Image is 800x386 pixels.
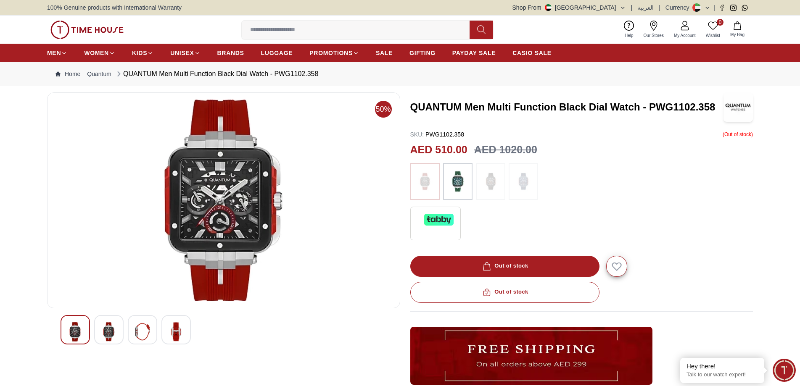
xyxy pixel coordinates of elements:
span: GIFTING [409,49,436,57]
nav: Breadcrumb [47,62,753,86]
span: BRANDS [217,49,244,57]
a: KIDS [132,45,153,60]
a: Help [620,19,639,40]
a: Whatsapp [742,5,748,11]
button: My Bag [725,20,750,39]
span: MEN [47,49,61,57]
div: QUANTUM Men Multi Function Black Dial Watch - PWG1102.358 [115,69,318,79]
a: SALE [376,45,393,60]
a: Our Stores [639,19,669,40]
img: United Arab Emirates [545,4,552,11]
span: PROMOTIONS [309,49,353,57]
p: Talk to our watch expert! [686,371,758,378]
img: QUANTUM Men Multi Function Black Dial Watch - PWG1102.358 [68,322,83,341]
img: QUANTUM Men Multi Function Black Dial Watch - PWG1102.358 [723,92,753,122]
span: | [631,3,633,12]
img: ... [480,167,501,196]
span: 50% [375,101,392,118]
a: 0Wishlist [701,19,725,40]
a: WOMEN [84,45,115,60]
a: GIFTING [409,45,436,60]
span: Our Stores [640,32,667,39]
img: QUANTUM Men Multi Function Black Dial Watch - PWG1102.358 [135,322,150,341]
img: QUANTUM Men Multi Function Black Dial Watch - PWG1102.358 [54,100,393,301]
a: CASIO SALE [512,45,552,60]
span: Help [621,32,637,39]
button: Shop From[GEOGRAPHIC_DATA] [512,3,626,12]
img: ... [447,167,468,196]
div: Hey there! [686,362,758,370]
span: 100% Genuine products with International Warranty [47,3,182,12]
img: ... [513,167,534,196]
span: SKU : [410,131,424,138]
a: Quantum [87,70,111,78]
button: العربية [637,3,654,12]
div: Currency [665,3,693,12]
span: My Bag [727,32,748,38]
span: 0 [717,19,723,26]
span: LUGGAGE [261,49,293,57]
a: PROMOTIONS [309,45,359,60]
img: QUANTUM Men Multi Function Black Dial Watch - PWG1102.358 [101,322,116,341]
h3: AED 1020.00 [474,142,537,158]
img: QUANTUM Men Multi Function Black Dial Watch - PWG1102.358 [169,322,184,341]
img: ... [415,167,436,196]
span: | [714,3,716,12]
span: | [659,3,660,12]
a: LUGGAGE [261,45,293,60]
span: PAYDAY SALE [452,49,496,57]
a: Home [55,70,80,78]
img: ... [50,21,124,39]
span: KIDS [132,49,147,57]
span: CASIO SALE [512,49,552,57]
p: ( Out of stock ) [723,130,753,139]
a: MEN [47,45,67,60]
div: Chat Widget [773,359,796,382]
span: My Account [671,32,699,39]
a: Facebook [719,5,725,11]
h3: QUANTUM Men Multi Function Black Dial Watch - PWG1102.358 [410,100,724,114]
h2: AED 510.00 [410,142,467,158]
img: ... [410,327,652,385]
a: Instagram [730,5,737,11]
a: UNISEX [170,45,200,60]
a: PAYDAY SALE [452,45,496,60]
span: WOMEN [84,49,109,57]
span: UNISEX [170,49,194,57]
p: PWG1102.358 [410,130,464,139]
a: BRANDS [217,45,244,60]
span: Wishlist [702,32,723,39]
span: SALE [376,49,393,57]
